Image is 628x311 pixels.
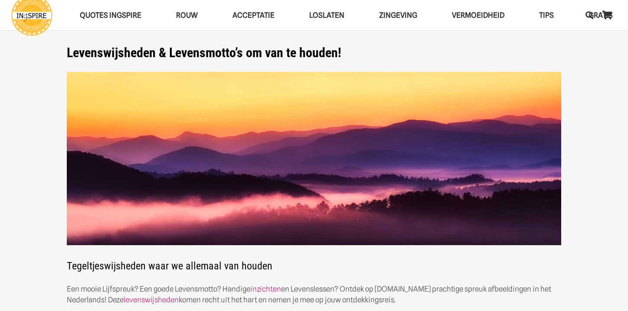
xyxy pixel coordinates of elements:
[581,4,598,26] a: Zoeken
[522,4,571,26] a: TIPSTIPS Menu
[379,11,417,19] span: Zingeving
[539,11,554,19] span: TIPS
[176,11,198,19] span: ROUW
[589,11,613,19] span: GRATIS
[250,285,281,293] a: inzichten
[452,11,504,19] span: VERMOEIDHEID
[67,284,561,305] p: Een mooie Lijfspreuk? Een goede Levensmotto? Handige en Levenslessen? Ontdek op [DOMAIN_NAME] pra...
[435,4,522,26] a: VERMOEIDHEIDVERMOEIDHEID Menu
[67,45,561,61] h1: Levenswijsheden & Levensmotto’s om van te houden!
[232,11,275,19] span: Acceptatie
[80,11,141,19] span: QUOTES INGSPIRE
[124,295,179,304] a: levenswijsheden
[62,4,159,26] a: QUOTES INGSPIREQUOTES INGSPIRE Menu
[309,11,344,19] span: Loslaten
[292,4,362,26] a: LoslatenLoslaten Menu
[159,4,215,26] a: ROUWROUW Menu
[215,4,292,26] a: AcceptatieAcceptatie Menu
[362,4,435,26] a: ZingevingZingeving Menu
[67,72,561,246] img: Tegeltjes wijsheden die inspireren! - kijk op ingspire.nl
